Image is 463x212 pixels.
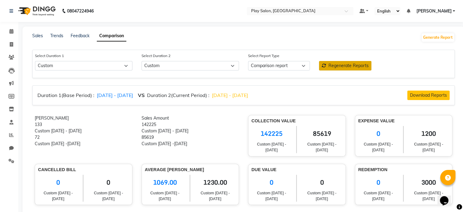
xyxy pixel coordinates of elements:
[358,190,398,202] span: Custom [DATE] - [DATE]
[37,92,251,98] h6: Duration 1(Base Period) : Duration 2(Current Period) :
[16,2,57,20] img: logo
[408,175,449,190] span: 3000
[422,33,454,42] button: Generate Report
[38,175,78,190] span: 0
[142,128,239,134] div: Custom [DATE] - [DATE]
[301,190,342,202] span: Custom [DATE] -[DATE]
[251,167,342,172] h6: Due Value
[195,175,236,190] span: 1230.00
[138,92,145,98] strong: VS
[328,63,369,68] span: Regenerate Reports
[410,92,447,98] span: Download Reports
[35,141,132,147] div: Custom [DATE] -[DATE]
[145,190,185,202] span: Custom [DATE] - [DATE]
[35,115,132,121] div: [PERSON_NAME]
[248,53,279,59] label: Select Report Type
[251,126,292,141] span: 142225
[301,126,342,141] span: 85619
[301,175,342,190] span: 0
[319,61,371,70] button: Regenerate Reports
[251,190,292,202] span: Custom [DATE] - [DATE]
[142,53,170,59] label: Select Duration 2
[408,126,449,141] span: 1200
[142,134,239,141] div: 85619
[71,33,89,38] a: Feedback
[142,115,239,121] div: Sales Amount
[97,31,126,41] a: Comparison
[145,167,236,172] h6: Average [PERSON_NAME]
[408,190,449,202] span: Custom [DATE] -[DATE]
[88,175,129,190] span: 0
[38,190,78,202] span: Custom [DATE] - [DATE]
[38,167,129,172] h6: Cancelled Bill
[212,92,248,98] span: [DATE] - [DATE]
[358,126,398,141] span: 0
[35,121,132,128] div: 133
[50,33,63,38] a: Trends
[67,2,94,20] b: 08047224946
[88,190,129,202] span: Custom [DATE] -[DATE]
[358,175,398,190] span: 0
[251,141,292,153] span: Custom [DATE] - [DATE]
[358,118,449,124] h6: Expense Value
[408,141,449,153] span: Custom [DATE] -[DATE]
[358,167,449,172] h6: Redemption
[416,8,451,14] span: [PERSON_NAME]
[97,92,133,98] span: [DATE] - [DATE]
[32,33,43,38] a: Sales
[145,175,185,190] span: 1069.00
[35,134,132,141] div: 72
[407,91,450,100] button: Download Reports
[301,141,342,153] span: Custom [DATE] -[DATE]
[195,190,236,202] span: Custom [DATE] -[DATE]
[142,141,239,147] div: Custom [DATE] -[DATE]
[35,128,132,134] div: Custom [DATE] - [DATE]
[437,188,457,206] iframe: chat widget
[142,121,239,128] div: 142225
[358,141,398,153] span: Custom [DATE] - [DATE]
[251,175,292,190] span: 0
[251,118,342,124] h6: Collection Value
[35,53,64,59] label: Select Duration 1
